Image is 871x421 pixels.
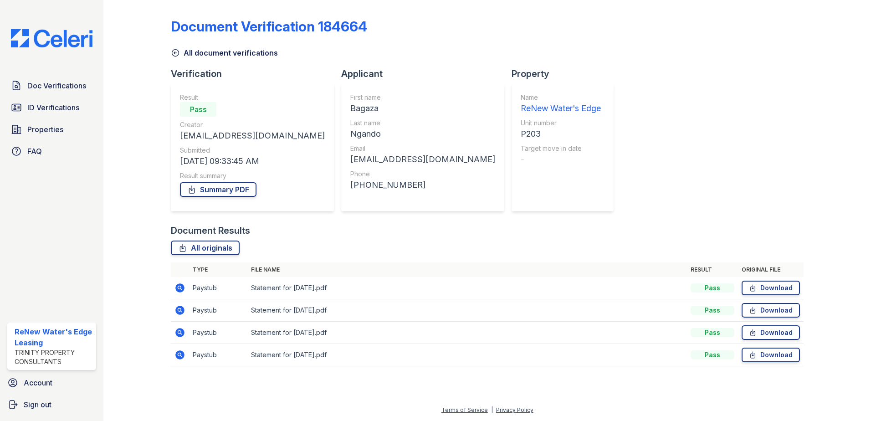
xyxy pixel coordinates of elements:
div: Applicant [341,67,512,80]
iframe: chat widget [833,385,862,412]
div: Pass [691,350,734,359]
div: Creator [180,120,325,129]
a: Download [742,303,800,318]
div: Document Results [171,224,250,237]
div: Trinity Property Consultants [15,348,92,366]
div: [EMAIL_ADDRESS][DOMAIN_NAME] [180,129,325,142]
a: All document verifications [171,47,278,58]
a: Summary PDF [180,182,256,197]
a: Download [742,348,800,362]
div: Result summary [180,171,325,180]
a: Name ReNew Water's Edge [521,93,601,115]
div: ReNew Water's Edge Leasing [15,326,92,348]
a: Terms of Service [441,406,488,413]
span: FAQ [27,146,42,157]
td: Statement for [DATE].pdf [247,322,687,344]
a: Download [742,281,800,295]
span: Properties [27,124,63,135]
a: Sign out [4,395,100,414]
span: Doc Verifications [27,80,86,91]
th: Type [189,262,247,277]
td: Paystub [189,344,247,366]
td: Statement for [DATE].pdf [247,344,687,366]
div: Phone [350,169,495,179]
div: Target move in date [521,144,601,153]
div: Pass [180,102,216,117]
a: All originals [171,241,240,255]
div: Property [512,67,621,80]
span: Account [24,377,52,388]
th: File name [247,262,687,277]
a: ID Verifications [7,98,96,117]
a: Properties [7,120,96,139]
a: Privacy Policy [496,406,533,413]
div: Verification [171,67,341,80]
td: Paystub [189,299,247,322]
div: | [491,406,493,413]
div: Email [350,144,495,153]
span: ID Verifications [27,102,79,113]
td: Paystub [189,277,247,299]
div: Pass [691,306,734,315]
div: - [521,153,601,166]
a: Account [4,374,100,392]
div: P203 [521,128,601,140]
div: Name [521,93,601,102]
div: Submitted [180,146,325,155]
div: Result [180,93,325,102]
th: Result [687,262,738,277]
td: Statement for [DATE].pdf [247,299,687,322]
th: Original file [738,262,804,277]
img: CE_Logo_Blue-a8612792a0a2168367f1c8372b55b34899dd931a85d93a1a3d3e32e68fde9ad4.png [4,29,100,47]
div: [DATE] 09:33:45 AM [180,155,325,168]
a: Doc Verifications [7,77,96,95]
div: [EMAIL_ADDRESS][DOMAIN_NAME] [350,153,495,166]
div: Bagaza [350,102,495,115]
td: Statement for [DATE].pdf [247,277,687,299]
a: Download [742,325,800,340]
div: [PHONE_NUMBER] [350,179,495,191]
div: Document Verification 184664 [171,18,367,35]
div: Unit number [521,118,601,128]
a: FAQ [7,142,96,160]
div: ReNew Water's Edge [521,102,601,115]
div: Pass [691,328,734,337]
div: Pass [691,283,734,293]
div: First name [350,93,495,102]
div: Last name [350,118,495,128]
div: Ngando [350,128,495,140]
span: Sign out [24,399,51,410]
td: Paystub [189,322,247,344]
